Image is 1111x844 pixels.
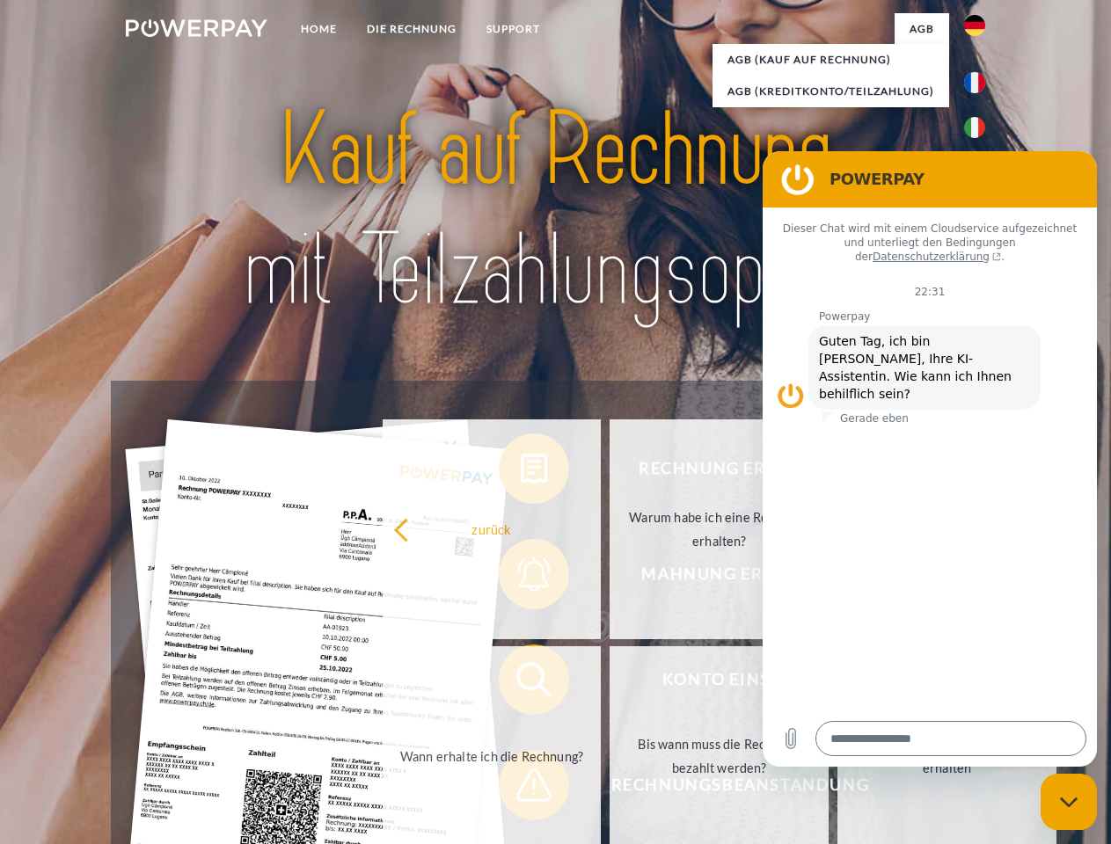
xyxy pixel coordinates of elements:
[393,744,591,768] div: Wann erhalte ich die Rechnung?
[168,84,943,337] img: title-powerpay_de.svg
[763,151,1097,767] iframe: Messaging-Fenster
[620,506,818,553] div: Warum habe ich eine Rechnung erhalten?
[895,13,949,45] a: agb
[713,44,949,76] a: AGB (Kauf auf Rechnung)
[471,13,555,45] a: SUPPORT
[393,517,591,541] div: zurück
[713,76,949,107] a: AGB (Kreditkonto/Teilzahlung)
[352,13,471,45] a: DIE RECHNUNG
[286,13,352,45] a: Home
[964,15,985,36] img: de
[1041,774,1097,830] iframe: Schaltfläche zum Öffnen des Messaging-Fensters; Konversation läuft
[964,72,985,93] img: fr
[126,19,267,37] img: logo-powerpay-white.svg
[964,117,985,138] img: it
[620,732,818,780] div: Bis wann muss die Rechnung bezahlt werden?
